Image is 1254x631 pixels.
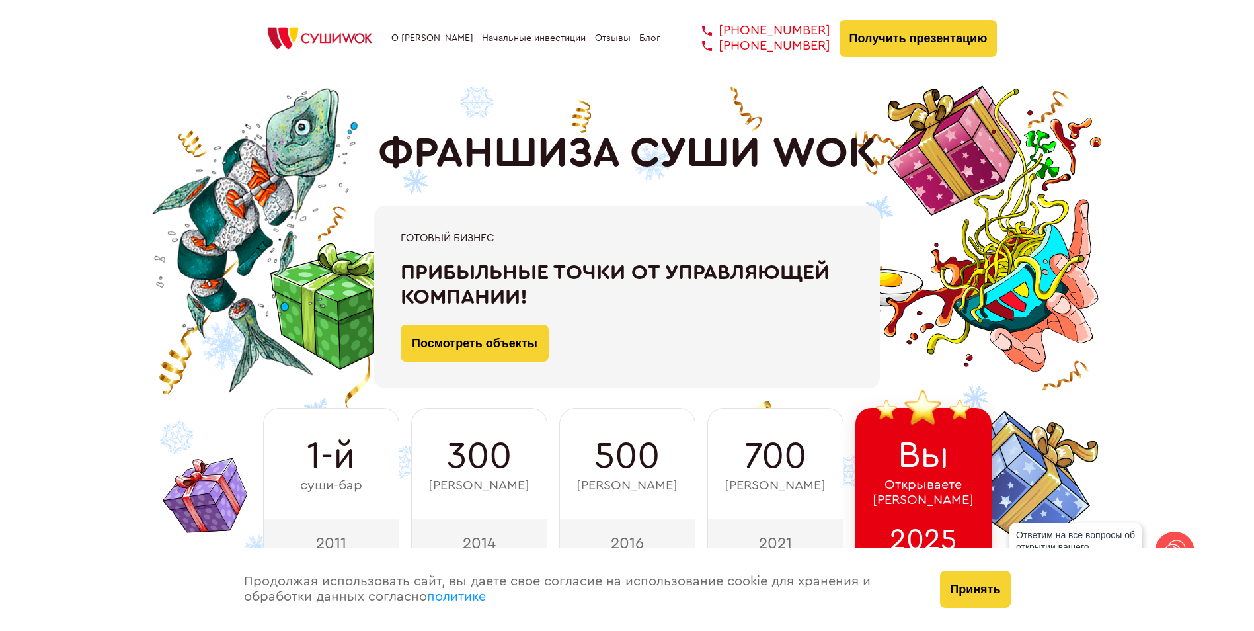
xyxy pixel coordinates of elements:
[594,435,660,478] span: 500
[682,38,830,54] a: [PHONE_NUMBER]
[427,590,486,603] a: политике
[1009,523,1142,571] div: Ответим на все вопросы об открытии вашего [PERSON_NAME]!
[401,261,853,310] div: Прибыльные точки от управляющей компании!
[401,325,549,362] a: Посмотреть объекты
[682,23,830,38] a: [PHONE_NUMBER]
[940,571,1010,608] button: Принять
[411,519,547,567] div: 2014
[873,478,974,508] span: Открываете [PERSON_NAME]
[639,33,660,44] a: Блог
[559,519,695,567] div: 2016
[428,478,529,493] span: [PERSON_NAME]
[595,33,631,44] a: Отзывы
[744,435,806,478] span: 700
[263,519,399,567] div: 2011
[257,24,383,53] img: СУШИWOK
[378,129,877,178] h1: ФРАНШИЗА СУШИ WOK
[401,232,853,244] div: Готовый бизнес
[576,478,678,493] span: [PERSON_NAME]
[447,435,512,478] span: 300
[307,435,355,478] span: 1-й
[482,33,586,44] a: Начальные инвестиции
[300,478,362,493] span: суши-бар
[725,478,826,493] span: [PERSON_NAME]
[391,33,473,44] a: О [PERSON_NAME]
[840,20,998,57] button: Получить презентацию
[707,519,843,567] div: 2021
[855,519,992,567] div: 2025
[231,548,927,631] div: Продолжая использовать сайт, вы даете свое согласие на использование cookie для хранения и обрабо...
[898,435,949,477] span: Вы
